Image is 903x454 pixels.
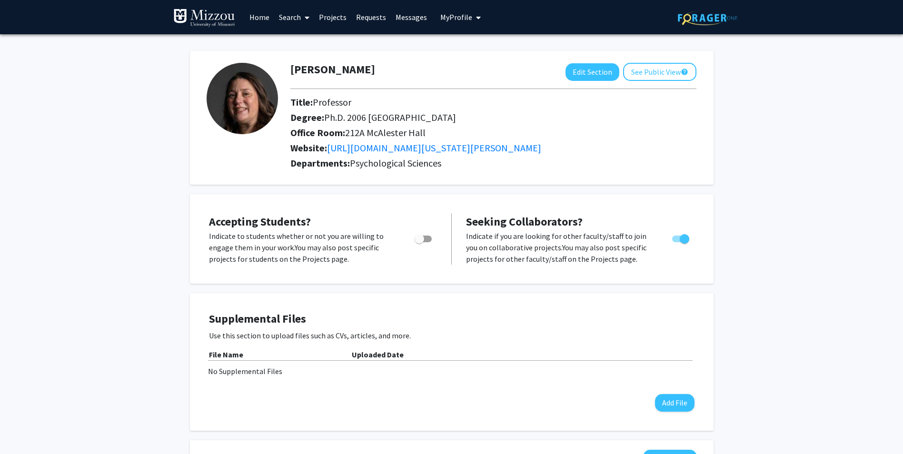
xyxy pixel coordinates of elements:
[7,411,40,447] iframe: Chat
[351,0,391,34] a: Requests
[352,350,404,359] b: Uploaded Date
[668,230,695,245] div: Toggle
[566,63,619,81] button: Edit Section
[209,312,695,326] h4: Supplemental Files
[313,96,351,108] span: Professor
[274,0,314,34] a: Search
[350,157,441,169] span: Psychological Sciences
[440,12,472,22] span: My Profile
[209,350,243,359] b: File Name
[324,111,456,123] span: Ph.D. 2006 [GEOGRAPHIC_DATA]
[327,142,541,154] a: Opens in a new tab
[290,97,696,108] h2: Title:
[681,66,688,78] mat-icon: help
[678,10,737,25] img: ForagerOne Logo
[290,63,375,77] h1: [PERSON_NAME]
[290,112,696,123] h2: Degree:
[623,63,696,81] button: See Public View
[345,127,426,138] span: 212A McAlester Hall
[466,214,583,229] span: Seeking Collaborators?
[290,127,696,138] h2: Office Room:
[209,330,695,341] p: Use this section to upload files such as CVs, articles, and more.
[466,230,654,265] p: Indicate if you are looking for other faculty/staff to join you on collaborative projects. You ma...
[314,0,351,34] a: Projects
[207,63,278,134] img: Profile Picture
[283,158,704,169] h2: Departments:
[391,0,432,34] a: Messages
[411,230,437,245] div: Toggle
[208,365,695,377] div: No Supplemental Files
[245,0,274,34] a: Home
[655,394,695,412] button: Add File
[290,142,696,154] h2: Website:
[209,214,311,229] span: Accepting Students?
[173,9,235,28] img: University of Missouri Logo
[209,230,397,265] p: Indicate to students whether or not you are willing to engage them in your work. You may also pos...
